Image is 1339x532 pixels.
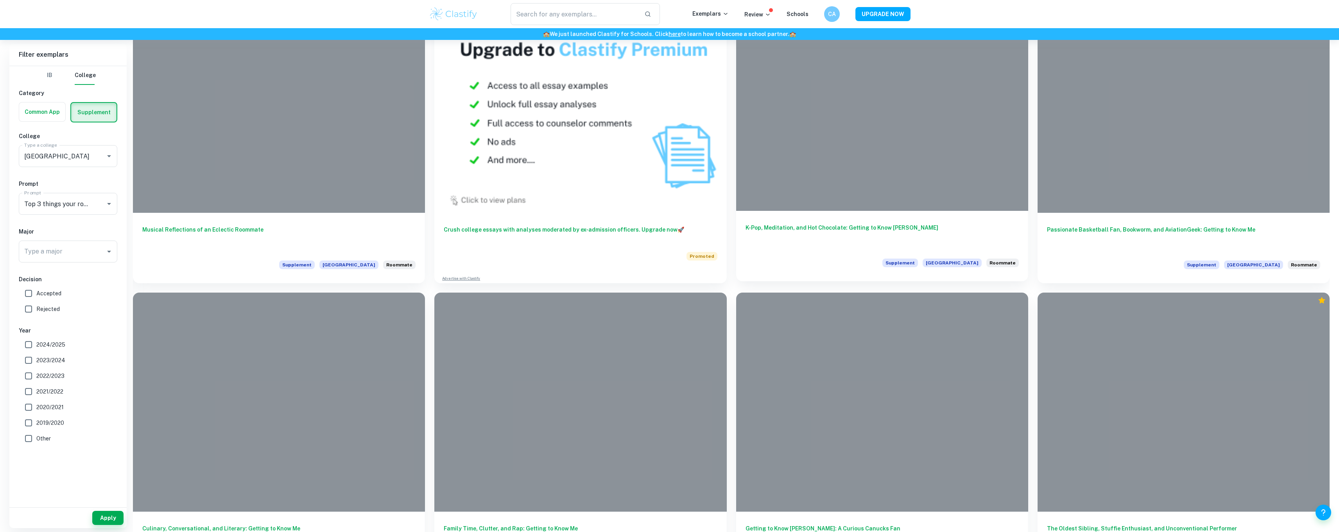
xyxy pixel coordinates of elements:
span: [GEOGRAPHIC_DATA] [923,259,982,267]
button: UPGRADE NOW [855,7,911,21]
span: Supplement [279,261,315,269]
span: [GEOGRAPHIC_DATA] [1224,261,1283,269]
span: [GEOGRAPHIC_DATA] [319,261,378,269]
span: Supplement [882,259,918,267]
h6: Category [19,89,117,97]
h6: CA [827,10,836,18]
span: 🚀 [678,226,684,233]
label: Prompt [24,189,41,196]
h6: Decision [19,275,117,284]
span: Roommate [989,259,1016,266]
h6: K-Pop, Meditation, and Hot Chocolate: Getting to Know [PERSON_NAME] [746,223,1019,249]
p: Exemplars [692,9,729,18]
h6: Filter exemplars [9,44,127,66]
span: Promoted [687,252,717,261]
button: IB [40,66,59,85]
button: Open [104,246,115,257]
h6: Prompt [19,180,117,188]
h6: Crush college essays with analyses moderated by ex-admission officers. Upgrade now [444,225,717,243]
h6: Year [19,326,117,335]
h6: Major [19,227,117,236]
span: 2024/2025 [36,340,65,349]
span: Accepted [36,289,61,298]
span: 2019/2020 [36,419,64,427]
span: Other [36,434,51,443]
a: Schools [787,11,808,17]
span: 2022/2023 [36,372,65,380]
h6: Musical Reflections of an Eclectic Roommate [142,225,416,251]
div: Top 3 things your roommates might like to know about you. [986,259,1019,272]
button: CA [824,6,840,22]
h6: We just launched Clastify for Schools. Click to learn how to become a school partner. [2,30,1337,38]
h6: College [19,132,117,140]
div: Filter type choice [40,66,96,85]
input: Search for any exemplars... [511,3,638,25]
span: 2023/2024 [36,356,65,365]
label: Type a college [24,142,57,148]
button: Help and Feedback [1316,505,1331,520]
div: Premium [1318,297,1326,304]
a: Advertise with Clastify [442,276,480,281]
div: Top 3 things your roommates might like to know about you. [1288,261,1320,274]
span: 🏫 [789,31,796,37]
div: Top 3 things your roommates might like to know about you. [383,261,416,274]
span: 2020/2021 [36,403,64,412]
button: Open [104,198,115,209]
span: Roommate [1291,261,1317,268]
button: Apply [92,511,124,525]
span: 🏫 [543,31,550,37]
button: College [75,66,96,85]
img: Clastify logo [429,6,479,22]
button: Supplement [71,103,117,122]
h6: Passionate Basketball Fan, Bookworm, and AviationGeek: Getting to Know Me [1047,225,1320,251]
span: Supplement [1184,261,1219,269]
button: Common App [19,102,65,121]
span: Roommate [386,261,412,268]
p: Review [744,10,771,19]
button: Open [104,151,115,162]
span: Rejected [36,305,60,313]
a: here [669,31,681,37]
span: 2021/2022 [36,387,63,396]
